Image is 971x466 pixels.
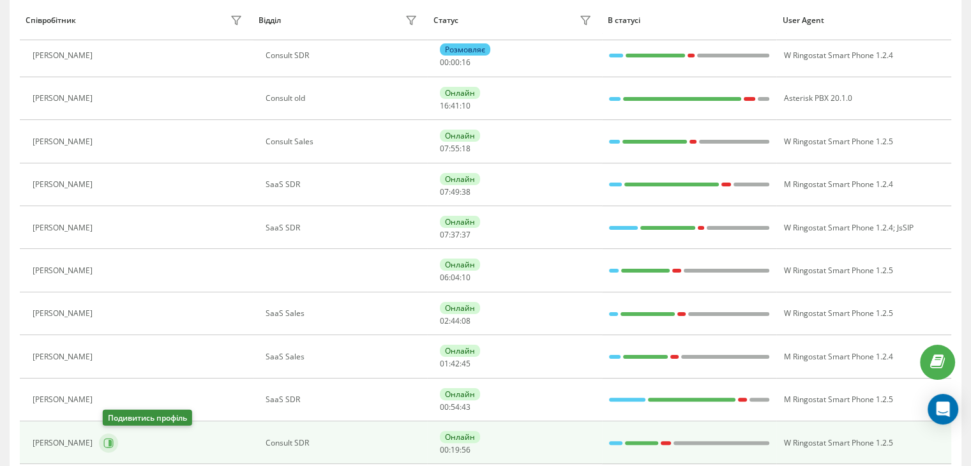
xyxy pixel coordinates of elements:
span: 08 [462,315,470,326]
div: : : [440,58,470,67]
span: 55 [451,143,460,154]
div: [PERSON_NAME] [33,395,96,404]
span: 00 [451,57,460,68]
div: В статусі [608,16,771,25]
div: [PERSON_NAME] [33,439,96,447]
span: 02 [440,315,449,326]
span: 56 [462,444,470,455]
span: 41 [451,100,460,111]
span: 18 [462,143,470,154]
div: [PERSON_NAME] [33,180,96,189]
div: [PERSON_NAME] [33,51,96,60]
span: 37 [462,229,470,240]
span: W Ringostat Smart Phone 1.2.4 [783,222,892,233]
div: Розмовляє [440,43,490,56]
span: 54 [451,402,460,412]
div: User Agent [783,16,945,25]
div: Онлайн [440,431,480,443]
div: : : [440,446,470,455]
span: M Ringostat Smart Phone 1.2.4 [783,351,892,362]
div: : : [440,230,470,239]
span: 16 [440,100,449,111]
span: W Ringostat Smart Phone 1.2.5 [783,136,892,147]
div: : : [440,101,470,110]
div: SaaS Sales [266,352,421,361]
span: 49 [451,186,460,197]
div: : : [440,273,470,282]
span: 04 [451,272,460,283]
div: Онлайн [440,216,480,228]
div: Consult Sales [266,137,421,146]
div: Онлайн [440,87,480,99]
div: Онлайн [440,259,480,271]
span: 06 [440,272,449,283]
span: 07 [440,143,449,154]
span: 43 [462,402,470,412]
div: : : [440,317,470,326]
span: W Ringostat Smart Phone 1.2.5 [783,437,892,448]
span: W Ringostat Smart Phone 1.2.4 [783,50,892,61]
span: 00 [440,444,449,455]
div: Онлайн [440,173,480,185]
span: 38 [462,186,470,197]
span: 01 [440,358,449,369]
div: SaaS SDR [266,223,421,232]
div: SaaS SDR [266,395,421,404]
div: Співробітник [26,16,76,25]
span: 42 [451,358,460,369]
div: Open Intercom Messenger [928,394,958,425]
span: 16 [462,57,470,68]
div: Онлайн [440,345,480,357]
span: 19 [451,444,460,455]
span: 07 [440,186,449,197]
div: [PERSON_NAME] [33,266,96,275]
div: [PERSON_NAME] [33,223,96,232]
div: [PERSON_NAME] [33,352,96,361]
div: [PERSON_NAME] [33,94,96,103]
span: 44 [451,315,460,326]
span: 00 [440,402,449,412]
div: [PERSON_NAME] [33,309,96,318]
div: Consult SDR [266,51,421,60]
span: JsSIP [896,222,913,233]
span: M Ringostat Smart Phone 1.2.5 [783,394,892,405]
span: W Ringostat Smart Phone 1.2.5 [783,308,892,319]
span: 45 [462,358,470,369]
div: SaaS Sales [266,309,421,318]
div: Подивитись профіль [103,410,192,426]
span: 07 [440,229,449,240]
span: 10 [462,272,470,283]
div: Consult SDR [266,439,421,447]
div: [PERSON_NAME] [33,137,96,146]
span: 37 [451,229,460,240]
div: : : [440,188,470,197]
span: W Ringostat Smart Phone 1.2.5 [783,265,892,276]
div: Онлайн [440,130,480,142]
div: : : [440,144,470,153]
div: Статус [433,16,458,25]
span: Asterisk PBX 20.1.0 [783,93,852,103]
div: Онлайн [440,388,480,400]
span: M Ringostat Smart Phone 1.2.4 [783,179,892,190]
div: : : [440,359,470,368]
div: : : [440,403,470,412]
span: 10 [462,100,470,111]
div: Consult old [266,94,421,103]
div: Онлайн [440,302,480,314]
span: 00 [440,57,449,68]
div: Відділ [259,16,281,25]
div: SaaS SDR [266,180,421,189]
